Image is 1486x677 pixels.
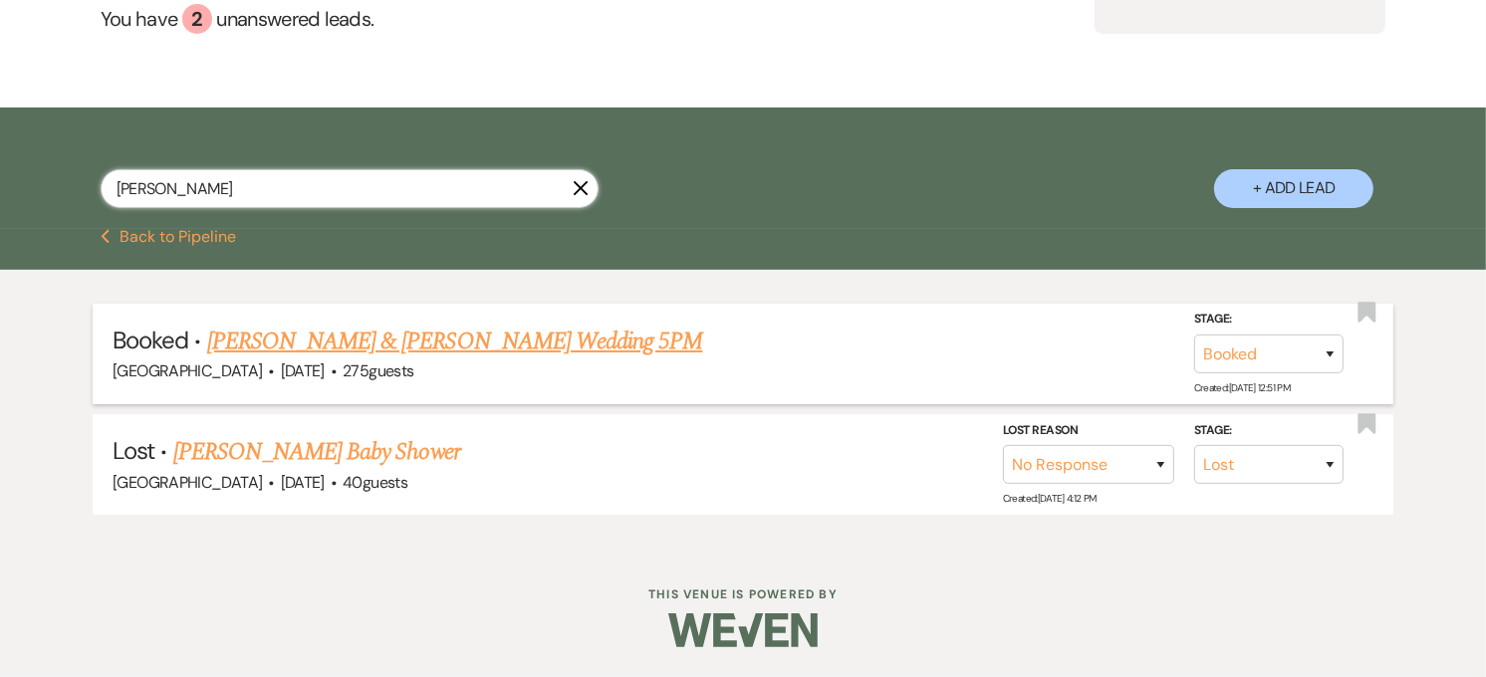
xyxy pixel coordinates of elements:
[113,360,262,381] span: [GEOGRAPHIC_DATA]
[101,229,237,245] button: Back to Pipeline
[1194,381,1290,394] span: Created: [DATE] 12:51 PM
[113,325,188,355] span: Booked
[343,360,413,381] span: 275 guests
[207,324,703,359] a: [PERSON_NAME] & [PERSON_NAME] Wedding 5PM
[1003,420,1174,442] label: Lost Reason
[281,472,325,493] span: [DATE]
[281,360,325,381] span: [DATE]
[1194,420,1344,442] label: Stage:
[113,435,154,466] span: Lost
[1214,169,1373,208] button: + Add Lead
[101,4,1095,34] a: You have 2 unanswered leads.
[113,472,262,493] span: [GEOGRAPHIC_DATA]
[182,4,212,34] div: 2
[1003,492,1097,505] span: Created: [DATE] 4:12 PM
[101,169,599,208] input: Search by name, event date, email address or phone number
[343,472,407,493] span: 40 guests
[173,434,460,470] a: [PERSON_NAME] Baby Shower
[668,595,818,665] img: Weven Logo
[1194,309,1344,331] label: Stage:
